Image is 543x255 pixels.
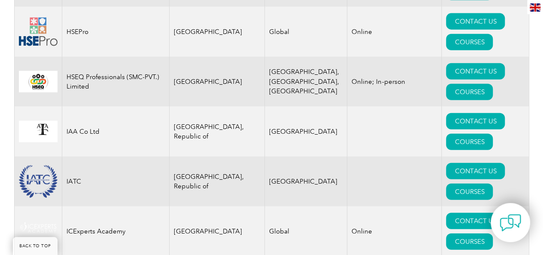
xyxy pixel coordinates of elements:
td: [GEOGRAPHIC_DATA], Republic of [169,107,265,157]
img: 0aa6851b-16fe-ed11-8f6c-00224814fd52-logo.png [19,71,58,92]
td: [GEOGRAPHIC_DATA] [169,57,265,107]
a: CONTACT US [446,213,505,229]
td: [GEOGRAPHIC_DATA] [265,157,347,206]
img: ba650c19-93cf-ea11-a813-000d3a79722d-logo.png [19,165,58,198]
img: en [530,3,540,12]
td: HSEPro [62,7,169,57]
a: CONTACT US [446,113,505,129]
td: Online; In-person [347,57,442,107]
td: [GEOGRAPHIC_DATA] [265,107,347,157]
td: [GEOGRAPHIC_DATA], Republic of [169,157,265,206]
a: BACK TO TOP [13,237,58,255]
a: COURSES [446,34,493,50]
a: CONTACT US [446,63,505,80]
td: HSEQ Professionals (SMC-PVT.) Limited [62,57,169,107]
a: CONTACT US [446,163,505,179]
img: f6e75cc3-d4c2-ea11-a812-000d3a79722d-logo.png [19,18,58,46]
td: Global [265,7,347,57]
td: [GEOGRAPHIC_DATA], [GEOGRAPHIC_DATA], [GEOGRAPHIC_DATA] [265,57,347,107]
img: contact-chat.png [500,212,521,233]
a: COURSES [446,134,493,150]
a: COURSES [446,233,493,250]
td: [GEOGRAPHIC_DATA] [169,7,265,57]
img: f32924ac-d9bc-ea11-a814-000d3a79823d-logo.jpg [19,121,58,142]
a: COURSES [446,84,493,100]
a: CONTACT US [446,13,505,30]
td: Online [347,7,442,57]
td: IATC [62,157,169,206]
img: 2bff5172-5738-eb11-a813-000d3a79722d-logo.png [19,221,58,242]
td: IAA Co Ltd [62,107,169,157]
a: COURSES [446,184,493,200]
